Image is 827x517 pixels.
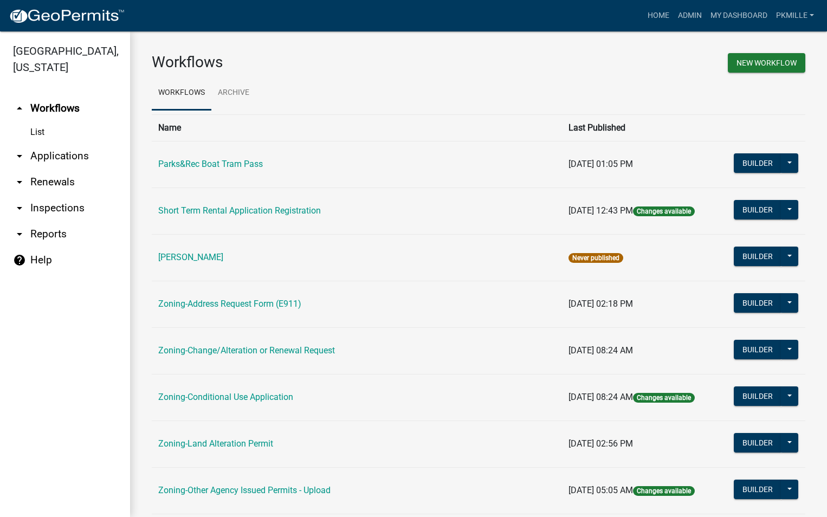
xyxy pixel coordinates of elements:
[568,392,633,402] span: [DATE] 08:24 AM
[158,485,331,495] a: Zoning-Other Agency Issued Permits - Upload
[633,486,695,496] span: Changes available
[706,5,772,26] a: My Dashboard
[734,386,781,406] button: Builder
[568,438,633,449] span: [DATE] 02:56 PM
[734,340,781,359] button: Builder
[674,5,706,26] a: Admin
[562,114,718,141] th: Last Published
[643,5,674,26] a: Home
[13,102,26,115] i: arrow_drop_up
[568,253,623,263] span: Never published
[158,392,293,402] a: Zoning-Conditional Use Application
[568,205,633,216] span: [DATE] 12:43 PM
[734,293,781,313] button: Builder
[772,5,818,26] a: pkmille
[158,438,273,449] a: Zoning-Land Alteration Permit
[568,485,633,495] span: [DATE] 05:05 AM
[152,53,470,72] h3: Workflows
[734,200,781,219] button: Builder
[152,114,562,141] th: Name
[568,159,633,169] span: [DATE] 01:05 PM
[158,159,263,169] a: Parks&Rec Boat Tram Pass
[568,345,633,356] span: [DATE] 08:24 AM
[158,299,301,309] a: Zoning-Address Request Form (E911)
[152,76,211,111] a: Workflows
[734,153,781,173] button: Builder
[13,176,26,189] i: arrow_drop_down
[728,53,805,73] button: New Workflow
[633,393,695,403] span: Changes available
[568,299,633,309] span: [DATE] 02:18 PM
[13,202,26,215] i: arrow_drop_down
[158,252,223,262] a: [PERSON_NAME]
[158,205,321,216] a: Short Term Rental Application Registration
[13,228,26,241] i: arrow_drop_down
[13,254,26,267] i: help
[13,150,26,163] i: arrow_drop_down
[734,247,781,266] button: Builder
[734,433,781,453] button: Builder
[211,76,256,111] a: Archive
[633,206,695,216] span: Changes available
[734,480,781,499] button: Builder
[158,345,335,356] a: Zoning-Change/Alteration or Renewal Request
